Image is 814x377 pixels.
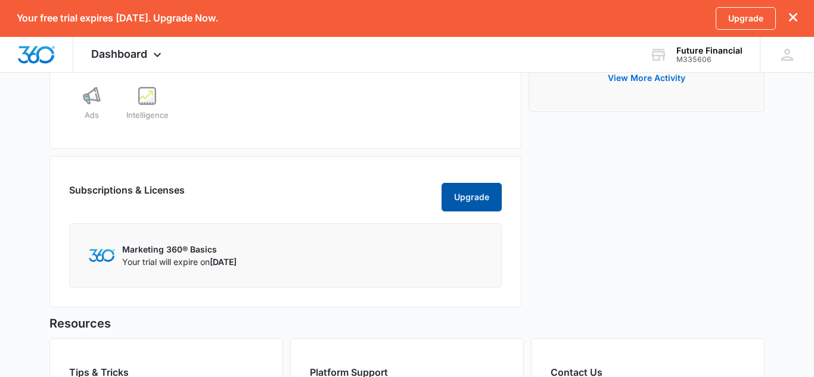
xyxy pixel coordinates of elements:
[676,55,742,64] div: account id
[17,13,218,24] p: Your free trial expires [DATE]. Upgrade Now.
[789,13,797,24] button: dismiss this dialog
[73,37,182,72] div: Dashboard
[85,110,99,121] span: Ads
[716,7,776,30] a: Upgrade
[69,183,185,207] h2: Subscriptions & Licenses
[125,87,170,130] a: Intelligence
[49,314,765,332] h5: Resources
[676,46,742,55] div: account name
[596,64,697,92] button: View More Activity
[442,183,502,211] button: Upgrade
[122,243,237,256] p: Marketing 360® Basics
[89,249,115,261] img: Marketing 360 Logo
[210,257,237,267] span: [DATE]
[91,48,147,60] span: Dashboard
[122,256,237,268] p: Your trial will expire on
[126,110,169,121] span: Intelligence
[69,87,115,130] a: Ads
